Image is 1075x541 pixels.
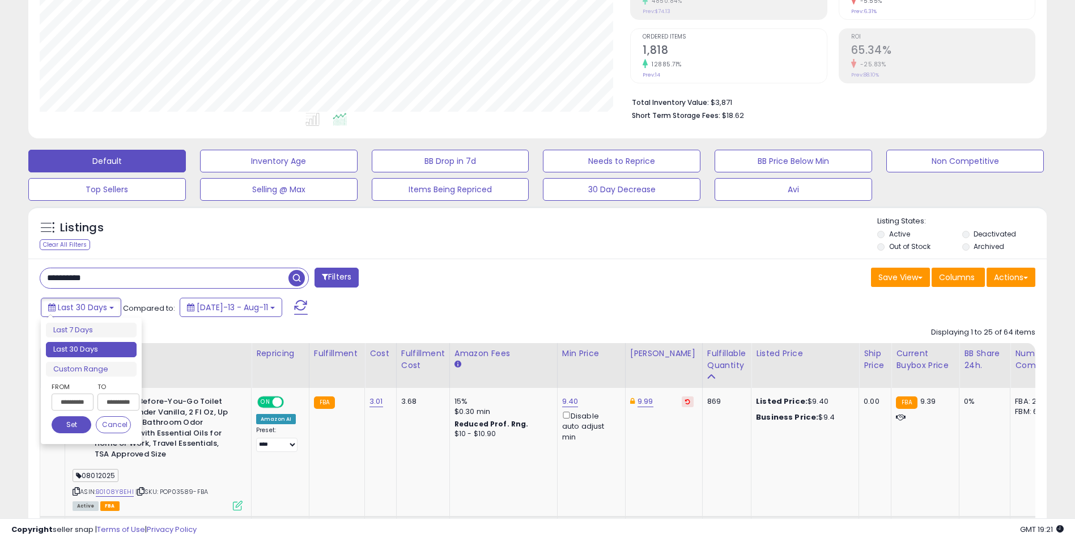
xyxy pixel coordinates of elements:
b: Total Inventory Value: [632,98,709,107]
label: Archived [974,242,1004,251]
button: Save View [871,268,930,287]
div: FBA: 2 [1015,396,1052,407]
strong: Copyright [11,524,53,535]
a: 3.01 [369,396,383,407]
a: Terms of Use [97,524,145,535]
div: Fulfillment [314,348,360,360]
small: FBA [896,396,917,409]
span: ON [258,398,273,407]
button: Inventory Age [200,150,358,172]
b: Reduced Prof. Rng. [454,419,529,429]
span: 9.39 [920,396,936,407]
small: Prev: 88.10% [851,71,879,78]
span: Ordered Items [643,34,826,40]
label: Out of Stock [889,242,930,251]
li: Last 7 Days [46,323,137,338]
small: FBA [314,396,335,409]
div: 0% [964,396,1001,407]
div: Listed Price [756,348,854,360]
span: 08012025 [73,469,118,482]
button: Actions [987,268,1035,287]
label: Deactivated [974,229,1016,239]
div: 3.68 [401,396,441,407]
a: 9.99 [638,396,653,407]
button: Needs to Reprice [543,150,700,172]
div: Fulfillable Quantity [707,348,746,371]
div: Fulfillment Cost [401,348,445,371]
button: Filters [315,268,359,288]
span: $18.62 [722,110,744,121]
span: FBA [100,501,120,511]
span: Columns [939,272,975,283]
a: B0108Y8EHI [96,487,134,497]
button: [DATE]-13 - Aug-11 [180,298,282,317]
button: Columns [932,268,985,287]
button: Last 30 Days [41,298,121,317]
small: Prev: $74.13 [643,8,670,15]
small: Prev: 6.31% [851,8,877,15]
small: Prev: 14 [643,71,660,78]
div: Preset: [256,426,300,452]
div: 15% [454,396,549,407]
div: seller snap | | [11,525,197,535]
div: Clear All Filters [40,239,90,250]
div: 0.00 [864,396,882,407]
button: BB Drop in 7d [372,150,529,172]
a: Privacy Policy [147,524,197,535]
small: Amazon Fees. [454,360,461,370]
div: Num of Comp. [1015,348,1056,371]
button: Default [28,150,186,172]
button: 30 Day Decrease [543,178,700,201]
a: 9.40 [562,396,579,407]
div: Disable auto adjust min [562,409,617,442]
label: To [97,381,131,392]
b: Business Price: [756,412,818,422]
button: Avi [715,178,872,201]
div: Cost [369,348,392,360]
div: $9.40 [756,396,850,407]
div: $9.4 [756,412,850,422]
b: Short Term Storage Fees: [632,111,720,120]
button: Non Competitive [886,150,1044,172]
button: Selling @ Max [200,178,358,201]
button: Items Being Repriced [372,178,529,201]
div: 869 [707,396,742,407]
span: Last 30 Days [58,302,107,313]
div: Current Buybox Price [896,348,954,371]
li: Custom Range [46,362,137,377]
button: BB Price Below Min [715,150,872,172]
h5: Listings [60,220,104,236]
div: FBM: 6 [1015,407,1052,417]
span: All listings currently available for purchase on Amazon [73,501,99,511]
button: Set [52,416,91,433]
li: Last 30 Days [46,342,137,357]
button: Top Sellers [28,178,186,201]
h2: 1,818 [643,44,826,59]
div: Ship Price [864,348,886,371]
div: Displaying 1 to 25 of 64 items [931,327,1035,338]
div: Title [70,348,247,360]
div: $10 - $10.90 [454,429,549,439]
div: Repricing [256,348,304,360]
div: Amazon AI [256,414,296,424]
div: BB Share 24h. [964,348,1005,371]
small: -25.83% [856,60,886,69]
label: From [52,381,91,392]
div: [PERSON_NAME] [630,348,698,360]
span: 2025-09-11 19:21 GMT [1020,524,1064,535]
b: Listed Price: [756,396,808,407]
p: Listing States: [877,216,1047,227]
span: Compared to: [123,303,175,314]
div: $0.30 min [454,407,549,417]
b: Poo-Pourri Before-You-Go Toilet Spray, Lavender Vanilla, 2 Fl Oz, Up to 100 Uses, Bathroom Odor D... [95,396,232,462]
label: Active [889,229,910,239]
button: Cancel [96,416,131,433]
span: ROI [851,34,1035,40]
li: $3,871 [632,95,1027,108]
span: | SKU: POP03589-FBA [135,487,208,496]
h2: 65.34% [851,44,1035,59]
small: 12885.71% [648,60,682,69]
div: Amazon Fees [454,348,553,360]
span: OFF [282,398,300,407]
span: [DATE]-13 - Aug-11 [197,302,268,313]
